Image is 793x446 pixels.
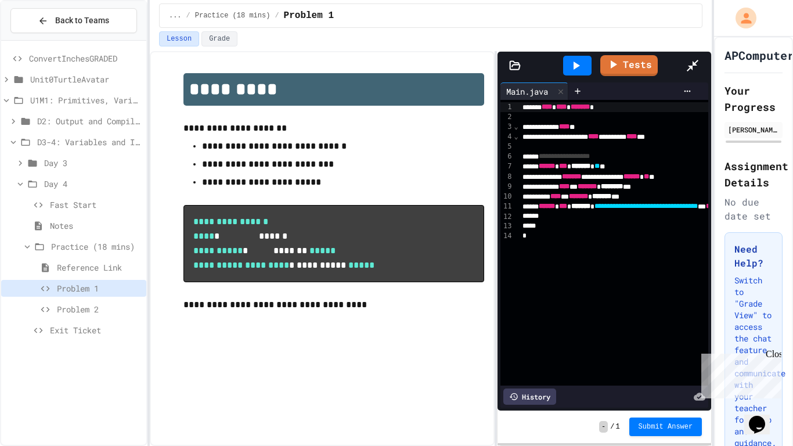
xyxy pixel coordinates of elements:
span: D3-4: Variables and Input [37,136,142,148]
button: Lesson [159,31,199,46]
h2: Your Progress [724,82,783,115]
span: Back to Teams [55,15,109,27]
span: Exit Ticket [50,324,142,336]
span: Fold line [513,123,518,131]
div: 8 [500,172,513,182]
span: ... [169,11,182,20]
div: History [503,389,556,405]
div: 9 [500,182,513,192]
span: Fold line [513,132,518,141]
span: Problem 1 [284,9,334,23]
a: Tests [600,55,658,76]
h2: Assignment Details [724,158,783,190]
span: / [610,422,614,431]
span: Fast Start [50,199,142,211]
span: Unit0TurtleAvatar [30,73,142,85]
span: / [186,11,190,20]
span: / [275,11,279,20]
h3: Need Help? [734,242,773,270]
iframe: chat widget [697,349,781,398]
button: Back to Teams [10,8,137,33]
div: 6 [500,152,513,161]
button: Grade [201,31,237,46]
div: 11 [500,202,513,211]
div: No due date set [724,195,783,223]
div: [PERSON_NAME] [728,124,779,135]
span: Practice (18 mins) [51,240,142,253]
span: Day 3 [44,157,142,169]
span: Reference Link [57,261,142,274]
div: 7 [500,161,513,171]
div: Chat with us now!Close [5,5,80,74]
span: ConvertInchesGRADED [29,52,142,64]
div: 5 [500,142,513,152]
span: Problem 1 [57,282,142,294]
span: D2: Output and Compiling Code [37,115,142,127]
span: Notes [50,220,142,232]
div: Main.java [500,82,568,100]
div: 4 [500,132,513,142]
div: 10 [500,192,513,202]
div: 2 [500,112,513,122]
span: - [599,421,608,433]
div: My Account [723,5,759,31]
span: Practice (18 mins) [195,11,271,20]
div: 13 [500,221,513,231]
div: 3 [500,122,513,132]
span: Problem 2 [57,303,142,315]
span: Day 4 [44,178,142,190]
div: Main.java [500,85,554,98]
span: Submit Answer [639,422,693,431]
div: 1 [500,102,513,112]
button: Submit Answer [629,418,702,436]
span: 1 [615,422,619,431]
iframe: chat widget [744,400,781,434]
div: 12 [500,212,513,222]
div: 14 [500,231,513,241]
span: U1M1: Primitives, Variables, Basic I/O [30,94,142,106]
